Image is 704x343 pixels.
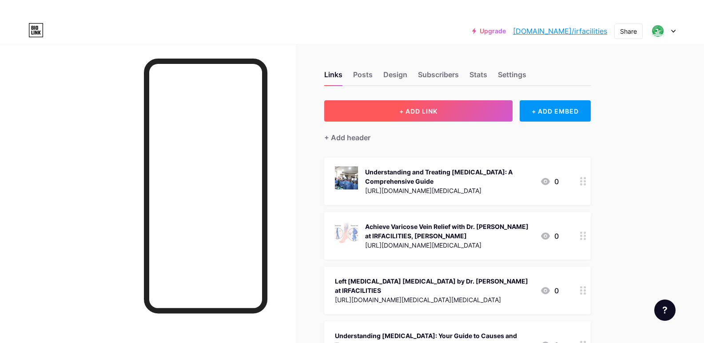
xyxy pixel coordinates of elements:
div: [URL][DOMAIN_NAME][MEDICAL_DATA][MEDICAL_DATA] [335,295,533,304]
div: + ADD EMBED [520,100,590,122]
div: Share [620,27,637,36]
button: + ADD LINK [324,100,513,122]
div: Achieve Varicose Vein Relief with Dr. [PERSON_NAME] at IRFACILITIES, [PERSON_NAME] [365,222,533,240]
div: Links [324,69,342,85]
div: Design [383,69,407,85]
img: irfacilities x [649,23,666,39]
div: Subscribers [418,69,459,85]
a: Upgrade [472,28,506,35]
div: [URL][DOMAIN_NAME][MEDICAL_DATA] [365,186,533,195]
div: 0 [540,285,559,296]
div: + Add header [324,132,370,143]
img: Understanding and Treating Varicose Veins: A Comprehensive Guide [335,166,358,189]
div: Understanding and Treating [MEDICAL_DATA]: A Comprehensive Guide [365,167,533,186]
div: Stats [469,69,487,85]
div: 0 [540,176,559,187]
div: Settings [498,69,526,85]
div: 0 [540,231,559,241]
a: [DOMAIN_NAME]/irfacilities [513,26,607,36]
span: + ADD LINK [399,107,438,115]
div: Posts [353,69,373,85]
div: Left [MEDICAL_DATA] [MEDICAL_DATA] by Dr. [PERSON_NAME] at IRFACILITIES [335,276,533,295]
div: [URL][DOMAIN_NAME][MEDICAL_DATA] [365,240,533,250]
img: Achieve Varicose Vein Relief with Dr. Sandeep Sharma at IRFACILITIES, Mohali [335,221,358,244]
